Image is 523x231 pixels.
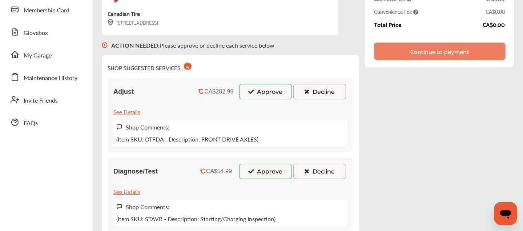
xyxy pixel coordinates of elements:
[410,48,469,55] div: Continue to payment
[7,23,85,41] a: Glovebox
[204,88,233,95] div: CA$282.99
[111,41,274,49] p: Please approve or decline each service below
[7,90,85,109] a: Invite Friends
[24,119,38,128] span: FAQs
[24,96,58,105] span: Invite Friends
[374,21,401,28] div: Total Price
[7,68,85,87] a: Maintenance History
[126,123,169,131] label: Shop Comments:
[113,186,140,196] div: See Details
[184,63,192,70] div: 5
[483,21,505,28] div: CA$0.00
[116,124,122,130] img: svg+xml;base64,PHN2ZyB3aWR0aD0iMTYiIGhlaWdodD0iMTciIHZpZXdCb3g9IjAgMCAxNiAxNyIgZmlsbD0ibm9uZSIgeG...
[116,215,275,223] p: (Item SKU: STAVR - Description: Starting/Charging Inspection)
[24,51,52,60] span: My Garage
[374,8,418,15] span: Convenience Fee
[108,61,192,72] div: SHOP SUGGESTED SERVICES
[24,28,48,38] span: Glovebox
[24,6,69,15] span: Membership Card
[126,203,169,211] label: Shop Comments:
[7,45,85,64] a: My Garage
[486,8,505,15] div: CA$0.00
[24,73,77,83] span: Maintenance History
[113,107,140,116] div: See Details
[108,18,158,27] div: [STREET_ADDRESS]
[111,41,160,49] b: ACTION NEEDED :
[108,19,113,25] img: svg+xml;base64,PHN2ZyB3aWR0aD0iMTYiIGhlaWdodD0iMTciIHZpZXdCb3g9IjAgMCAxNiAxNyIgZmlsbD0ibm9uZSIgeG...
[108,8,140,18] div: Canadian Tire
[116,204,122,210] img: svg+xml;base64,PHN2ZyB3aWR0aD0iMTYiIGhlaWdodD0iMTciIHZpZXdCb3g9IjAgMCAxNiAxNyIgZmlsbD0ibm9uZSIgeG...
[7,113,85,132] a: FAQs
[102,35,108,55] img: svg+xml;base64,PHN2ZyB3aWR0aD0iMTYiIGhlaWdodD0iMTciIHZpZXdCb3g9IjAgMCAxNiAxNyIgZmlsbD0ibm9uZSIgeG...
[293,164,346,179] button: Decline
[113,168,158,175] span: Diagnose/Test
[206,168,232,175] div: CA$54.99
[239,164,292,179] button: Approve
[293,84,346,99] button: Decline
[113,88,134,96] span: Adjust
[239,84,292,99] button: Approve
[116,135,258,143] p: (Item SKU: DTFDA - Description: FRONT DRIVE AXLES)
[494,202,517,225] iframe: Button to launch messaging window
